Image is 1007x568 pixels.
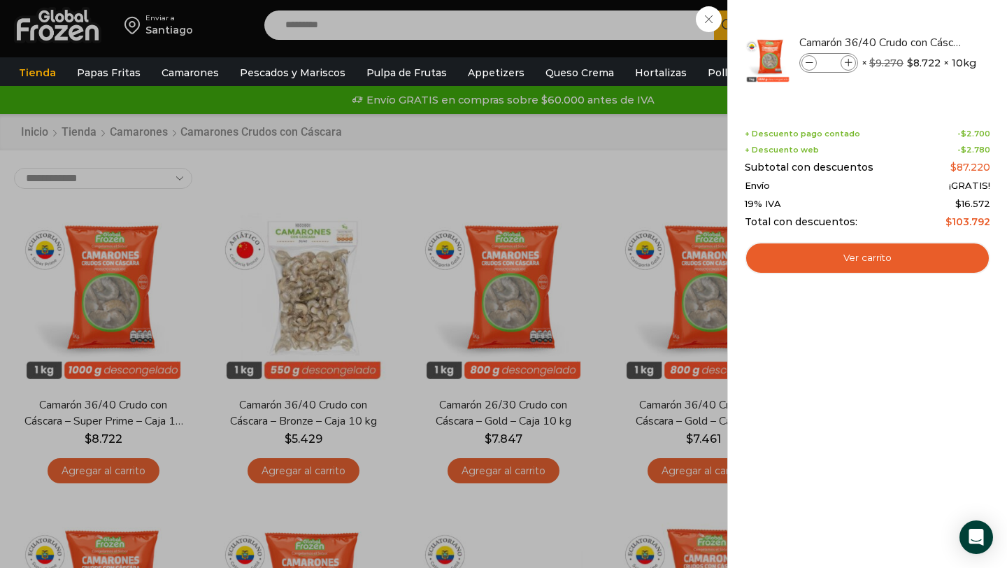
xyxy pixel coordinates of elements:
[745,216,857,228] span: Total con descuentos:
[745,199,781,210] span: 19% IVA
[945,215,990,228] bdi: 103.792
[628,59,694,86] a: Hortalizas
[799,35,966,50] a: Camarón 36/40 Crudo con Cáscara - Super Prime - Caja 10 kg
[745,242,990,274] a: Ver carrito
[945,215,952,228] span: $
[955,198,962,209] span: $
[950,161,957,173] span: $
[70,59,148,86] a: Papas Fritas
[745,145,819,155] span: + Descuento web
[233,59,352,86] a: Pescados y Mariscos
[957,129,990,139] span: -
[869,57,876,69] span: $
[745,129,860,139] span: + Descuento pago contado
[818,55,839,71] input: Product quantity
[959,520,993,554] div: Open Intercom Messenger
[957,145,990,155] span: -
[949,180,990,192] span: ¡GRATIS!
[950,161,990,173] bdi: 87.220
[907,56,913,70] span: $
[961,129,990,139] bdi: 2.700
[745,162,873,173] span: Subtotal con descuentos
[155,59,226,86] a: Camarones
[907,56,941,70] bdi: 8.722
[701,59,746,86] a: Pollos
[955,198,990,209] span: 16.572
[745,180,770,192] span: Envío
[961,145,990,155] bdi: 2.780
[862,53,976,73] span: × × 10kg
[461,59,531,86] a: Appetizers
[12,59,63,86] a: Tienda
[961,145,966,155] span: $
[869,57,904,69] bdi: 9.270
[961,129,966,139] span: $
[359,59,454,86] a: Pulpa de Frutas
[538,59,621,86] a: Queso Crema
